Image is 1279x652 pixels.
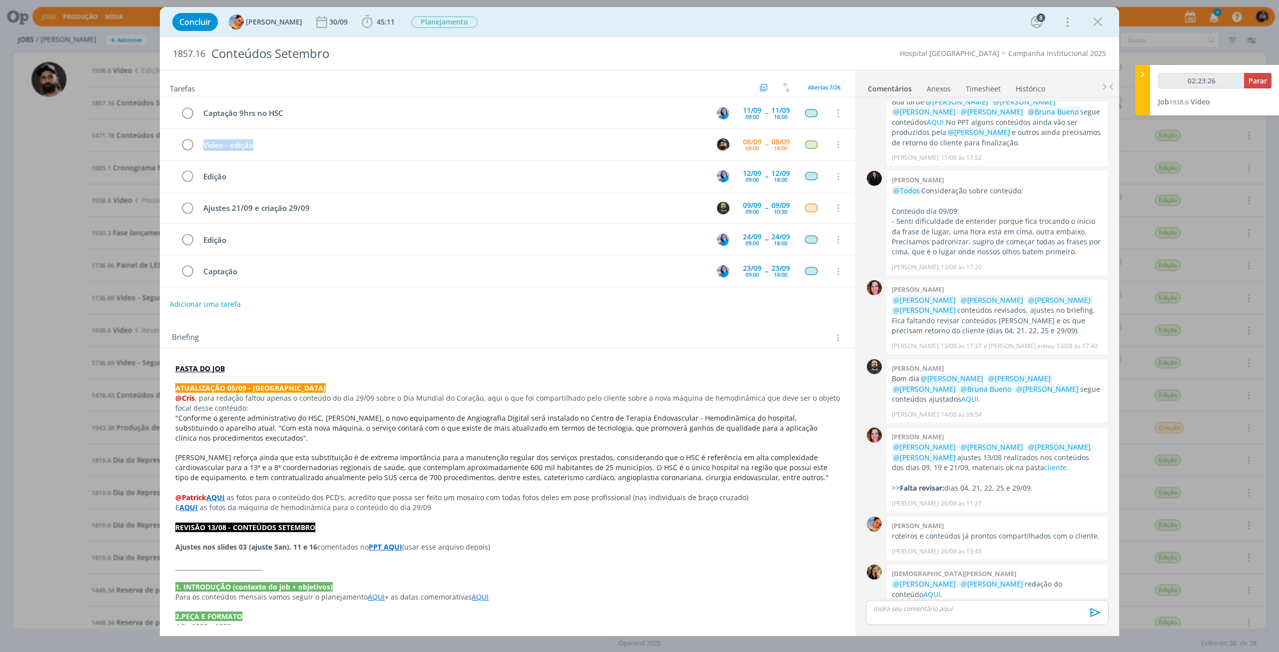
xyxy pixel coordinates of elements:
[765,268,768,275] span: --
[993,97,1056,106] span: @[PERSON_NAME]
[1028,107,1079,116] span: @Bruna Bueno
[765,236,768,243] span: --
[743,138,761,145] div: 08/09
[175,453,829,482] span: [PERSON_NAME] reforça ainda que esta substituição é de extrema importância para a manutenção regu...
[175,622,231,631] span: 4:5 - 1080 x 1350
[893,305,956,315] span: @[PERSON_NAME]
[765,173,768,180] span: --
[715,200,730,215] button: P
[229,14,244,29] img: L
[941,410,982,419] span: 14/08 às 09:54
[717,170,729,182] img: E
[745,272,759,277] div: 09:00
[941,499,982,508] span: 26/08 às 11:27
[199,170,707,183] div: Edição
[893,107,956,116] span: @[PERSON_NAME]
[717,107,729,119] img: E
[984,342,1055,351] span: e [PERSON_NAME] editou
[175,582,333,592] strong: 1. INTRODUÇÃO (contexto do job + objetivos)
[774,209,787,214] div: 10:30
[988,374,1051,383] span: @[PERSON_NAME]
[1249,76,1267,85] span: Parar
[745,240,759,246] div: 09:00
[927,84,951,94] div: Anexos
[175,562,840,572] p: _____________________________
[1169,97,1189,106] span: 1938.6
[892,285,944,294] b: [PERSON_NAME]
[199,265,707,278] div: Captação
[892,153,939,162] p: [PERSON_NAME]
[941,342,982,351] span: 13/08 às 17:37
[893,295,956,305] span: @[PERSON_NAME]
[717,138,729,151] img: B
[892,547,939,556] p: [PERSON_NAME]
[867,171,882,186] img: S
[207,41,713,66] div: Conteúdos Setembro
[893,579,956,589] span: @[PERSON_NAME]
[892,499,939,508] p: [PERSON_NAME]
[771,233,790,240] div: 24/09
[961,579,1023,589] span: @[PERSON_NAME]
[175,542,840,552] p: comentados no (usar esse arquivo depois)
[941,153,982,162] span: 11/08 às 17:52
[892,521,944,530] b: [PERSON_NAME]
[808,83,840,91] span: Abertas 7/26
[717,265,729,277] img: E
[948,127,1010,137] span: @[PERSON_NAME]
[1016,384,1079,394] span: @[PERSON_NAME]
[892,432,944,441] b: [PERSON_NAME]
[368,592,385,602] a: AQUI
[774,240,787,246] div: 18:00
[199,202,707,214] div: Ajustes 21/09 e criação 29/09
[199,107,707,119] div: Captação 9hrs no HSC
[941,263,982,272] span: 13/08 às 17:20
[472,592,489,602] a: AQUI
[175,493,206,502] strong: @Patrick
[771,265,790,272] div: 23/09
[175,592,840,602] p: Para os conteúdos mensais vamos seguir o planejamento + as datas comemorativas
[199,234,707,246] div: Edição
[771,138,790,145] div: 08/09
[743,107,761,114] div: 11/09
[175,413,819,443] span: "Conforme o gerente administrativo do HSC, [PERSON_NAME], o novo equipamento de Angiografia Digit...
[1015,79,1046,94] a: Histórico
[1037,13,1045,22] div: 8
[771,107,790,114] div: 11/09
[771,170,790,177] div: 12/09
[172,13,218,31] button: Concluir
[892,206,1103,216] p: Conteúdo dia 09/09:
[892,342,939,351] p: [PERSON_NAME]
[765,204,768,211] span: --
[961,107,1023,116] span: @[PERSON_NAME]
[717,233,729,246] img: E
[961,442,1023,452] span: @[PERSON_NAME]
[169,295,241,313] button: Adicionar uma tarefa
[893,453,956,462] span: @[PERSON_NAME]
[783,83,790,92] img: arrow-down-up.svg
[965,79,1001,94] a: Timesheet
[961,394,980,404] a: AQUI.
[175,383,326,393] strong: ATUALIZAÇÃO 05/09 - [GEOGRAPHIC_DATA]
[179,503,198,512] strong: AQUI
[229,14,302,29] button: L[PERSON_NAME]
[369,542,402,552] a: PPT AQUI
[867,428,882,443] img: B
[1044,463,1067,472] a: cliente
[927,117,946,127] a: AQUI.
[227,493,748,502] span: as fotos para o conteúdo dos PCD's, acredito que possa ser feito um mosaico com todas fotos deles...
[1191,97,1210,106] span: Vídeo
[175,364,225,373] strong: PASTA DO JOB
[892,364,944,373] b: [PERSON_NAME]
[206,493,225,502] a: AQUI
[765,109,768,116] span: --
[774,145,787,151] div: 18:00
[892,175,944,184] b: [PERSON_NAME]
[900,48,999,58] a: Hospital [GEOGRAPHIC_DATA]
[1029,14,1045,30] button: 8
[941,547,982,556] span: 26/08 às 13:45
[1158,97,1210,106] a: Job1938.6Vídeo
[892,186,1103,196] p: Consideração sobre conteúdo:
[771,202,790,209] div: 09/09
[1057,342,1098,351] span: 13/08 às 17:40
[175,393,840,413] p: , para redação faltou apenas o conteúdo do dia 29/09 sobre o Dia Mundial do Coração, aqui o que f...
